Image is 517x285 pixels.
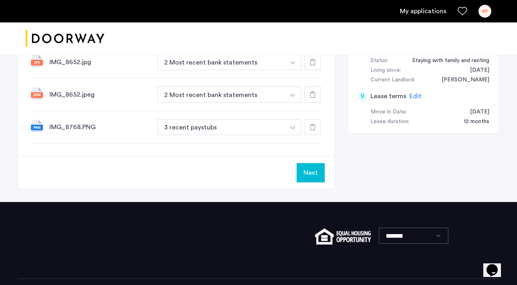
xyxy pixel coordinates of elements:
button: Next [297,163,325,182]
a: My application [400,6,446,16]
button: button [157,87,285,103]
button: button [285,54,301,70]
div: Current Landlord: [370,75,415,85]
img: file [31,87,43,99]
button: button [285,119,301,135]
img: arrow [290,126,295,129]
h5: Lease terms [370,91,406,101]
button: button [157,54,285,70]
iframe: chat widget [483,253,509,277]
select: Language select [379,228,448,244]
a: Favorites [458,6,467,16]
div: 9 [358,91,367,101]
img: equal-housing.png [315,228,371,245]
button: button [285,87,301,103]
div: Living since: [370,66,401,75]
a: Cazamio logo [26,24,104,54]
img: arrow [290,61,295,65]
div: Status: [370,56,388,66]
img: logo [26,24,104,54]
img: arrow [290,94,295,97]
div: IMG_8652.jpeg [49,90,151,99]
img: file [31,55,43,67]
div: 06/01/2025 [462,66,489,75]
div: IMG_8652.jpg [49,57,151,67]
div: IMG_8768.PNG [49,122,151,132]
div: 09/01/2025 [462,107,489,117]
div: Staying with family and renting [404,56,489,66]
img: file [31,120,43,132]
span: Edit [409,93,421,99]
div: Move in Date: [370,107,407,117]
div: Lanny Harrison [434,75,489,85]
div: RP [478,5,491,18]
div: Lease duration: [370,117,409,127]
button: button [157,119,285,135]
div: 12 months [456,117,489,127]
